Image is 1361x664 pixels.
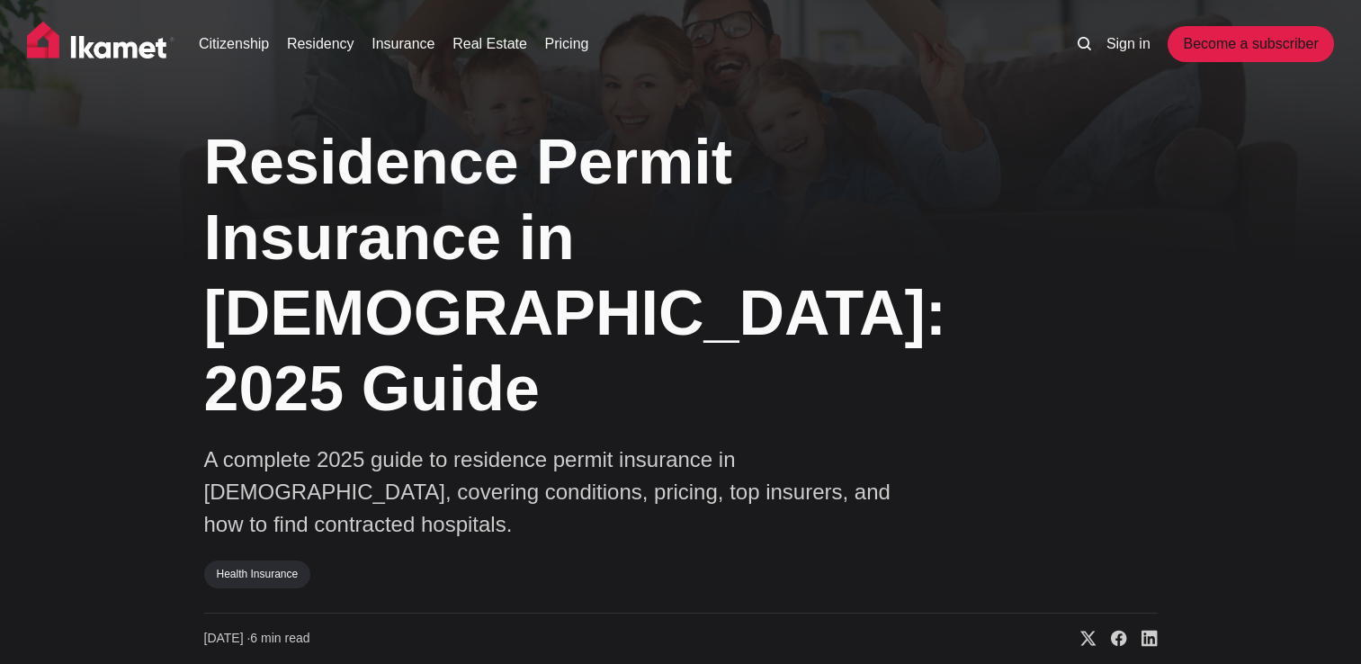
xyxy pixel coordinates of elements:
[1168,26,1333,62] a: Become a subscriber
[1066,630,1097,648] a: Share on X
[1097,630,1127,648] a: Share on Facebook
[1106,33,1151,55] a: Sign in
[204,561,311,588] a: Health Insurance
[545,33,589,55] a: Pricing
[204,630,310,648] time: 6 min read
[452,33,527,55] a: Real Estate
[1127,630,1158,648] a: Share on Linkedin
[204,124,978,426] h1: Residence Permit Insurance in [DEMOGRAPHIC_DATA]: 2025 Guide
[372,33,434,55] a: Insurance
[204,444,924,541] p: A complete 2025 guide to residence permit insurance in [DEMOGRAPHIC_DATA], covering conditions, p...
[204,631,251,645] span: [DATE] ∙
[199,33,269,55] a: Citizenship
[27,22,175,67] img: Ikamet home
[287,33,354,55] a: Residency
